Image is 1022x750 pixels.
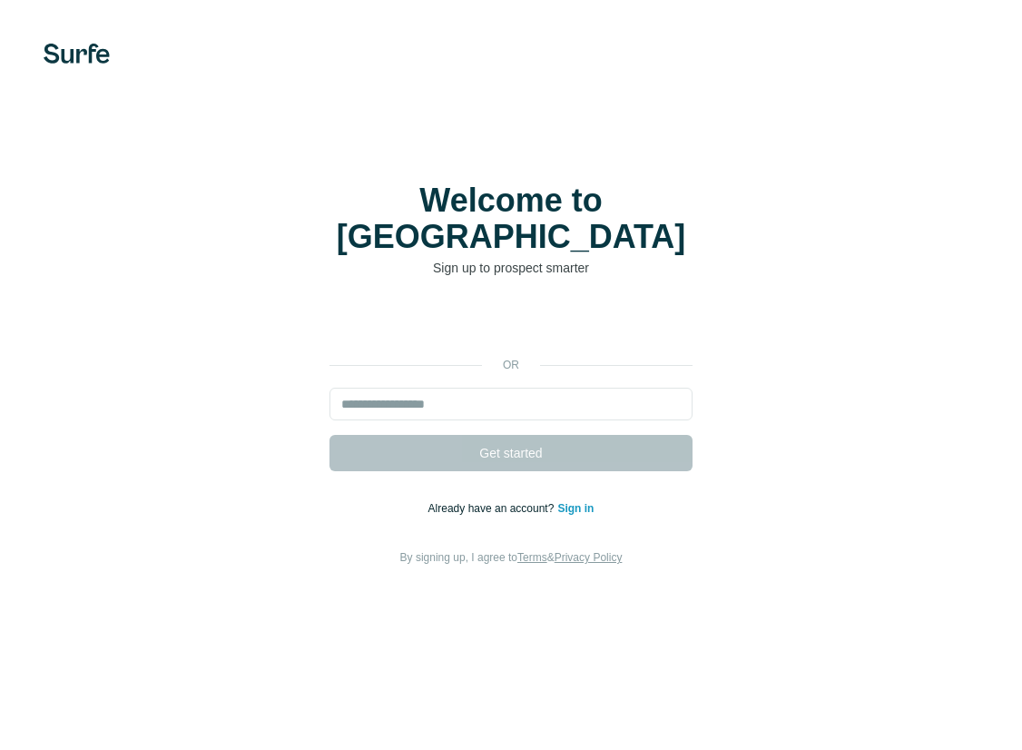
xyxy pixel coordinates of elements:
a: Privacy Policy [555,551,623,564]
span: Already have an account? [428,502,558,515]
p: Sign up to prospect smarter [329,259,693,277]
a: Sign in [557,502,594,515]
img: Surfe's logo [44,44,110,64]
span: By signing up, I agree to & [400,551,623,564]
p: or [482,357,540,373]
a: Terms [517,551,547,564]
iframe: Sign in with Google Button [320,304,702,344]
h1: Welcome to [GEOGRAPHIC_DATA] [329,183,693,255]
